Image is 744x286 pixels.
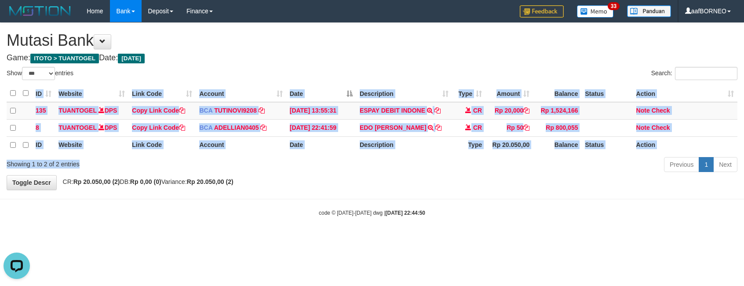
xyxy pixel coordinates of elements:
img: Feedback.jpg [520,5,564,18]
label: Search: [651,67,737,80]
span: CR [473,124,482,131]
th: ID: activate to sort column ascending [32,85,55,102]
td: Rp 800,055 [533,119,581,136]
span: 8 [36,124,39,131]
a: TUANTOGEL [58,124,97,131]
span: 33 [608,2,620,10]
th: Action [633,136,737,154]
a: Copy Rp 50 to clipboard [523,124,529,131]
th: Balance [533,136,581,154]
select: Showentries [22,67,55,80]
th: Type [452,136,485,154]
a: Copy Link Code [132,107,185,114]
a: ADELLIAN0405 [214,124,259,131]
a: Copy EDO TEO SANTIAGO to clipboard [435,124,441,131]
strong: Rp 0,00 (0) [130,178,161,185]
img: MOTION_logo.png [7,4,73,18]
span: BCA [199,124,212,131]
th: Date: activate to sort column descending [286,85,356,102]
th: ID [32,136,55,154]
strong: Rp 20.050,00 (2) [73,178,120,185]
a: Next [713,157,737,172]
a: Note [636,107,650,114]
th: Date [286,136,356,154]
a: EDO [PERSON_NAME] [360,124,427,131]
th: Website [55,136,128,154]
th: Description: activate to sort column ascending [356,85,452,102]
small: code © [DATE]-[DATE] dwg | [319,210,425,216]
a: Note [636,124,650,131]
th: Description [356,136,452,154]
td: Rp 20,000 [485,102,533,120]
a: TUANTOGEL [58,107,97,114]
h4: Game: Date: [7,54,737,62]
a: 1 [699,157,714,172]
td: Rp 1,524,166 [533,102,581,120]
a: Toggle Descr [7,175,57,190]
th: Type: activate to sort column ascending [452,85,485,102]
a: ESPAY DEBIT INDONE [360,107,425,114]
img: Button%20Memo.svg [577,5,614,18]
a: Copy Rp 20,000 to clipboard [523,107,529,114]
a: Check [652,107,670,114]
img: panduan.png [627,5,671,17]
strong: Rp 20.050,00 (2) [187,178,233,185]
div: Showing 1 to 2 of 2 entries [7,156,303,169]
span: BCA [199,107,212,114]
input: Search: [675,67,737,80]
th: Account [196,136,286,154]
span: CR [473,107,482,114]
a: Check [652,124,670,131]
a: Copy Link Code [132,124,185,131]
td: Rp 50 [485,119,533,136]
h1: Mutasi Bank [7,32,737,49]
th: Balance [533,85,581,102]
th: Account: activate to sort column ascending [196,85,286,102]
a: Copy TUTINOVI9208 to clipboard [259,107,265,114]
th: Link Code [128,136,196,154]
td: DPS [55,119,128,136]
th: Website: activate to sort column ascending [55,85,128,102]
label: Show entries [7,67,73,80]
span: [DATE] [118,54,145,63]
th: Link Code: activate to sort column ascending [128,85,196,102]
th: Action: activate to sort column ascending [633,85,737,102]
button: Open LiveChat chat widget [4,4,30,30]
a: Copy ESPAY DEBIT INDONE to clipboard [434,107,441,114]
th: Status [581,136,632,154]
th: Status [581,85,632,102]
a: Copy ADELLIAN0405 to clipboard [260,124,266,131]
th: Amount: activate to sort column ascending [485,85,533,102]
a: TUTINOVI9208 [214,107,256,114]
strong: [DATE] 22:44:50 [386,210,425,216]
span: CR: DB: Variance: [58,178,233,185]
td: DPS [55,102,128,120]
td: [DATE] 13:55:31 [286,102,356,120]
a: Previous [664,157,699,172]
span: 135 [36,107,46,114]
td: [DATE] 22:41:59 [286,119,356,136]
th: Rp 20.050,00 [485,136,533,154]
span: ITOTO > TUANTOGEL [30,54,99,63]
